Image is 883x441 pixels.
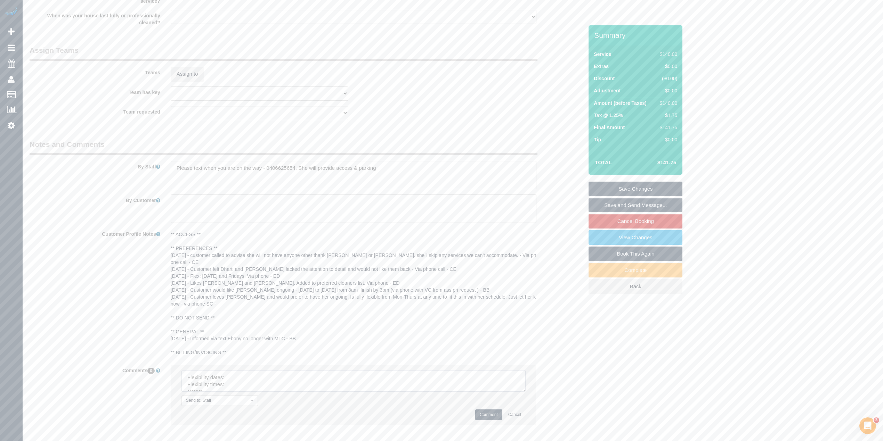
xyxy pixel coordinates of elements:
label: Service [594,51,611,58]
h3: Summary [594,31,679,39]
label: Comments [24,365,165,374]
pre: ** ACCESS ** ** PREFERENCES ** [DATE] - customer called to advise she will not have anyone other ... [171,231,536,356]
div: $1.75 [657,112,677,119]
a: Cancel Booking [589,214,682,228]
a: Save Changes [589,182,682,196]
div: ($0.00) [657,75,677,82]
span: Send to: Staff [186,398,249,403]
label: By Staff [24,161,165,170]
button: Assign to [171,67,204,81]
a: View Changes [589,230,682,245]
label: Teams [24,67,165,76]
div: $140.00 [657,100,677,107]
label: Team requested [24,106,165,115]
div: $141.75 [657,124,677,131]
label: Extras [594,63,609,70]
label: Adjustment [594,87,621,94]
label: By Customer [24,194,165,204]
a: Back [589,279,682,294]
label: Tip [594,136,601,143]
label: Discount [594,75,615,82]
span: 3 [874,417,879,423]
strong: Total [595,159,612,165]
a: Save and Send Message... [589,198,682,213]
label: Customer Profile Notes [24,228,165,238]
span: 0 [147,368,155,374]
label: Amount (before Taxes) [594,100,646,107]
div: $140.00 [657,51,677,58]
legend: Assign Teams [30,45,537,61]
img: Automaid Logo [4,7,18,17]
label: Tax @ 1.25% [594,112,623,119]
div: $0.00 [657,136,677,143]
h4: $141.75 [637,160,676,166]
button: Comment [475,409,502,420]
label: Final Amount [594,124,625,131]
button: Cancel [504,409,526,420]
legend: Notes and Comments [30,139,537,155]
iframe: Intercom live chat [859,417,876,434]
button: Send to: Staff [181,395,258,406]
div: $0.00 [657,87,677,94]
label: Team has key [24,86,165,96]
a: Book This Again [589,247,682,261]
div: $0.00 [657,63,677,70]
label: When was your house last fully or professionally cleaned? [24,10,165,26]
